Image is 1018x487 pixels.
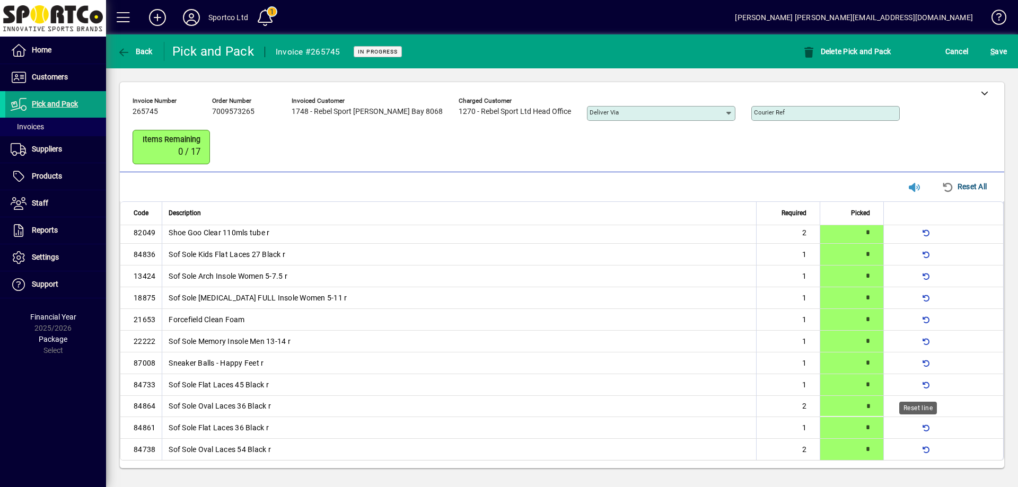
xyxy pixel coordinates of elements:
[942,178,987,195] span: Reset All
[5,37,106,64] a: Home
[162,352,756,374] td: Sneaker Balls - Happy Feet r
[162,222,756,244] td: Shoe Goo Clear 110mls tube r
[590,109,619,116] mat-label: Deliver via
[988,42,1010,61] button: Save
[5,118,106,136] a: Invoices
[120,244,162,265] td: 84836
[32,253,59,261] span: Settings
[756,244,820,265] td: 1
[162,265,756,287] td: Sof Sole Arch Insole Women 5-7.5 r
[120,265,162,287] td: 13424
[162,309,756,331] td: Forcefield Clean Foam
[756,287,820,309] td: 1
[162,417,756,439] td: Sof Sole Flat Laces 36 Black r
[106,42,164,61] app-page-header-button: Back
[208,9,248,26] div: Sportco Ltd
[169,207,201,219] span: Description
[120,439,162,460] td: 84738
[120,417,162,439] td: 84861
[134,207,148,219] span: Code
[32,73,68,81] span: Customers
[39,335,67,343] span: Package
[943,42,971,61] button: Cancel
[162,287,756,309] td: Sof Sole [MEDICAL_DATA] FULL Insole Women 5-11 r
[32,100,78,108] span: Pick and Pack
[756,265,820,287] td: 1
[5,64,106,91] a: Customers
[802,47,891,56] span: Delete Pick and Pack
[899,402,937,414] div: Reset line
[756,374,820,396] td: 1
[120,331,162,352] td: 22222
[756,222,820,244] td: 2
[5,163,106,190] a: Products
[5,190,106,217] a: Staff
[756,331,820,352] td: 1
[120,222,162,244] td: 82049
[358,48,398,55] span: In Progress
[756,396,820,417] td: 2
[174,8,208,27] button: Profile
[162,244,756,265] td: Sof Sole Kids Flat Laces 27 Black r
[756,417,820,439] td: 1
[32,46,51,54] span: Home
[212,108,254,116] span: 7009573265
[141,8,174,27] button: Add
[32,145,62,153] span: Suppliers
[276,43,340,60] div: Invoice #265745
[120,396,162,417] td: 84864
[990,43,1007,60] span: ave
[32,226,58,234] span: Reports
[782,207,806,219] span: Required
[162,439,756,460] td: Sof Sole Oval Laces 54 Black r
[117,47,153,56] span: Back
[30,313,76,321] span: Financial Year
[754,109,785,116] mat-label: Courier Ref
[735,9,973,26] div: [PERSON_NAME] [PERSON_NAME][EMAIL_ADDRESS][DOMAIN_NAME]
[120,309,162,331] td: 21653
[800,42,894,61] button: Delete Pick and Pack
[120,374,162,396] td: 84733
[459,108,571,116] span: 1270 - Rebel Sport Ltd Head Office
[32,172,62,180] span: Products
[756,309,820,331] td: 1
[137,135,200,144] span: Items remaining
[115,42,155,61] button: Back
[32,199,48,207] span: Staff
[162,374,756,396] td: Sof Sole Flat Laces 45 Black r
[178,147,200,157] span: 0 / 17
[937,177,991,196] button: Reset All
[11,122,44,131] span: Invoices
[5,244,106,271] a: Settings
[756,352,820,374] td: 1
[133,108,158,116] span: 265745
[120,352,162,374] td: 87008
[756,439,820,460] td: 2
[32,280,58,288] span: Support
[162,331,756,352] td: Sof Sole Memory Insole Men 13-14 r
[162,396,756,417] td: Sof Sole Oval Laces 36 Black r
[945,43,969,60] span: Cancel
[292,108,443,116] span: 1748 - Rebel Sport [PERSON_NAME] Bay 8068
[5,217,106,244] a: Reports
[172,43,254,60] div: Pick and Pack
[990,47,995,56] span: S
[5,271,106,298] a: Support
[5,136,106,163] a: Suppliers
[984,2,1005,37] a: Knowledge Base
[120,287,162,309] td: 18875
[851,207,870,219] span: Picked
